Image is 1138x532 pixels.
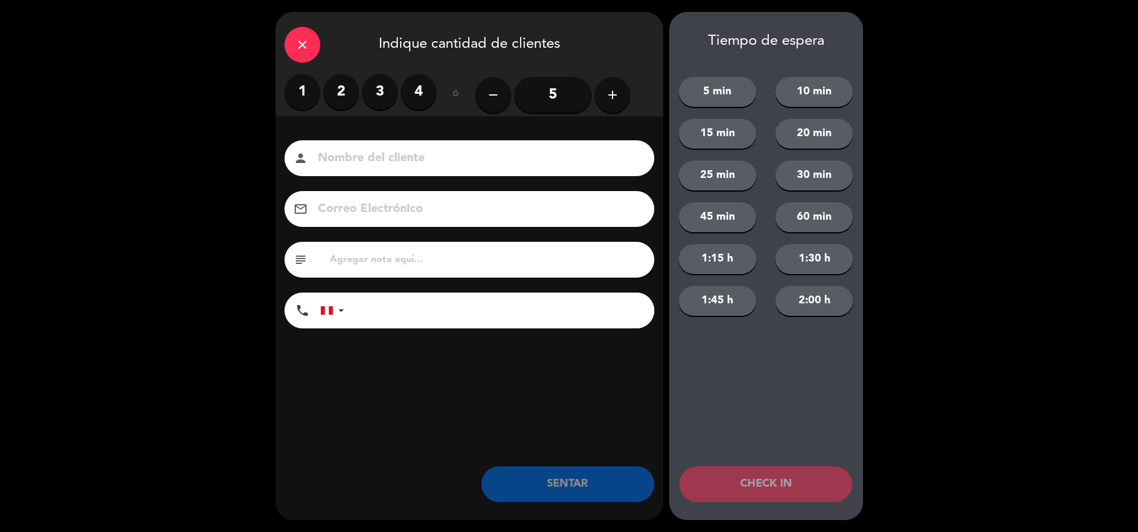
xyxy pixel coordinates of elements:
[775,119,853,149] button: 20 min
[293,253,308,267] i: subject
[679,119,756,149] button: 15 min
[595,77,630,113] button: add
[679,244,756,274] button: 1:15 h
[276,12,663,74] div: Indique cantidad de clientes
[775,161,853,190] button: 30 min
[323,74,359,110] label: 2
[679,202,756,232] button: 45 min
[679,161,756,190] button: 25 min
[605,88,620,102] i: add
[775,202,853,232] button: 60 min
[295,38,310,52] i: close
[295,303,310,318] i: phone
[679,286,756,316] button: 1:45 h
[284,74,320,110] label: 1
[775,77,853,107] button: 10 min
[481,466,654,502] button: SENTAR
[775,244,853,274] button: 1:30 h
[321,293,348,328] div: Peru (Perú): +51
[669,33,863,50] div: Tiempo de espera
[293,202,308,216] i: email
[679,77,756,107] button: 5 min
[329,251,645,268] input: Agregar nota aquí...
[486,88,500,102] i: remove
[437,74,475,116] div: ó
[317,148,639,169] input: Nombre del cliente
[401,74,437,110] label: 4
[293,151,308,165] i: person
[317,199,639,220] input: Correo Electrónico
[475,77,511,113] button: remove
[775,286,853,316] button: 2:00 h
[679,466,852,502] button: CHECK IN
[362,74,398,110] label: 3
